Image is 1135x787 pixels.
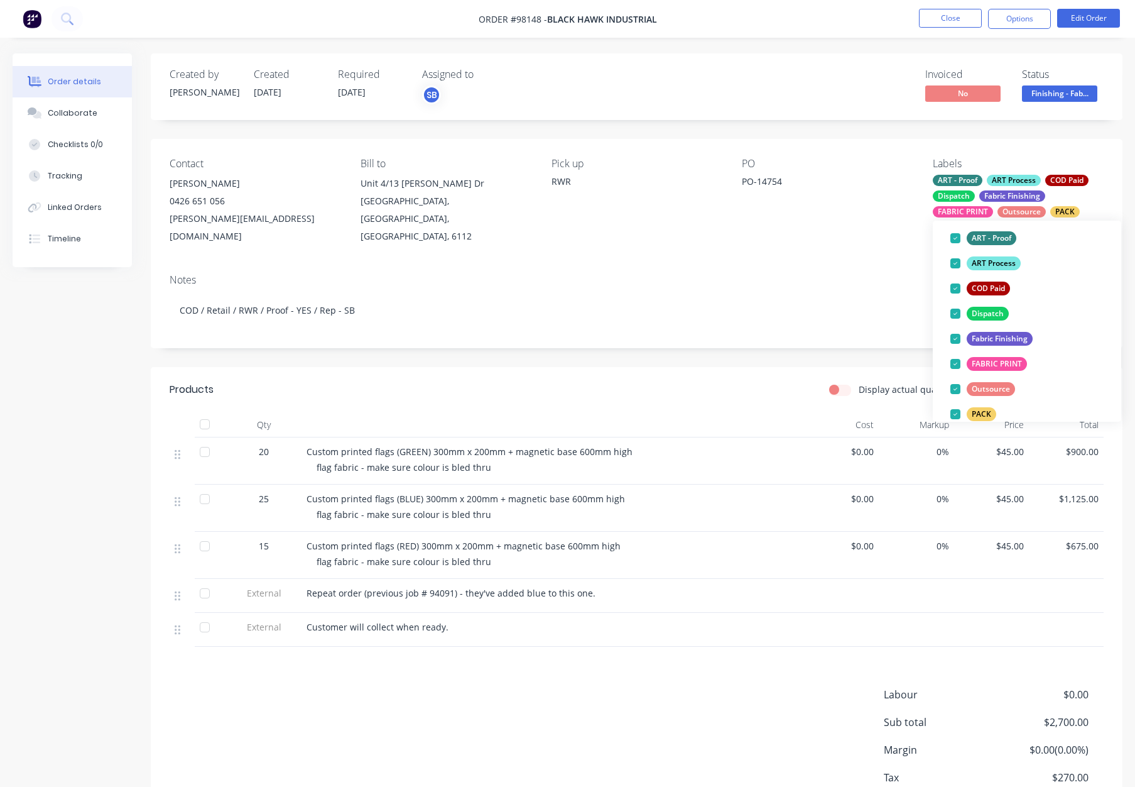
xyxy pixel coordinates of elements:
div: Dispatch [933,190,975,202]
div: Required [338,69,407,80]
img: Factory [23,9,41,28]
span: Black Hawk Industrial [547,13,657,25]
span: Margin [884,742,996,757]
button: Fabric Finishing [945,330,1038,348]
button: Options [988,9,1051,29]
span: External [231,586,296,600]
button: Close [919,9,982,28]
div: COD / Retail / RWR / Proof - YES / Rep - SB [170,291,1104,329]
span: Repeat order (previous job # 94091) - they've added blue to this one. [307,587,595,599]
span: $45.00 [959,492,1024,505]
div: Labels [933,158,1104,170]
div: Price [954,412,1029,438]
span: Sub total [884,715,996,730]
div: Fabric Finishing [967,332,1033,346]
span: 0% [884,445,948,458]
span: $0.00 [996,687,1089,702]
span: $45.00 [959,539,1024,553]
span: [DATE] [338,86,366,98]
div: FABRIC PRINT [933,206,993,217]
span: flag fabric - make sure colour is bled thru [317,556,491,568]
div: FABRIC PRINT [967,357,1027,371]
div: Tracking [48,170,82,182]
button: Tracking [13,160,132,192]
span: $0.00 [809,445,874,458]
button: Linked Orders [13,192,132,223]
span: $270.00 [996,770,1089,785]
div: Dispatch [967,307,1009,321]
div: ART Process [987,175,1041,186]
button: Timeline [13,223,132,255]
span: flag fabric - make sure colour is bled thru [317,509,491,520]
div: COD Paid [967,282,1010,295]
span: Finishing - Fab... [1022,85,1097,101]
button: ART - Proof [945,229,1021,247]
div: Outsource [967,382,1015,396]
label: Display actual quantities [859,383,963,396]
div: [PERSON_NAME]0426 651 056[PERSON_NAME][EMAIL_ADDRESS][DOMAIN_NAME] [170,175,340,245]
button: Collaborate [13,97,132,129]
div: Contact [170,158,340,170]
span: 0% [884,492,948,505]
span: Custom printed flags (RED) 300mm x 200mm + magnetic base 600mm high [307,540,621,552]
div: Collaborate [48,107,97,119]
div: Outsource [997,206,1046,217]
button: PACK [945,405,1001,423]
span: Tax [884,770,996,785]
span: flag fabric - make sure colour is bled thru [317,461,491,473]
button: Checklists 0/0 [13,129,132,160]
div: Linked Orders [48,202,102,213]
div: 0426 651 056 [170,192,340,210]
button: ART Process [945,255,1026,272]
button: Order details [13,66,132,97]
div: Qty [226,412,301,438]
div: Invoiced [925,69,1007,80]
button: Dispatch [945,305,1014,322]
div: [PERSON_NAME][EMAIL_ADDRESS][DOMAIN_NAME] [170,210,340,245]
div: PO-14754 [742,175,899,192]
span: 25 [259,492,269,505]
div: Products [170,382,214,397]
span: Custom printed flags (GREEN) 300mm x 200mm + magnetic base 600mm high [307,446,633,458]
div: Created [254,69,323,80]
div: [PERSON_NAME] [170,175,340,192]
div: COD Paid [1045,175,1089,186]
div: Checklists 0/0 [48,139,103,150]
span: Custom printed flags (BLUE) 300mm x 200mm + magnetic base 600mm high [307,493,625,505]
button: COD Paid [945,280,1015,297]
div: PACK [1050,206,1080,217]
span: 0% [884,539,948,553]
button: Outsource [945,380,1020,398]
span: [DATE] [254,86,281,98]
div: RWR [551,175,722,188]
div: PO [742,158,913,170]
span: $900.00 [1034,445,1099,458]
div: Notes [170,274,1104,286]
button: Edit Order [1057,9,1120,28]
button: Finishing - Fab... [1022,85,1097,104]
div: Status [1022,69,1104,80]
span: $675.00 [1034,539,1099,553]
div: Total [1029,412,1104,438]
span: $1,125.00 [1034,492,1099,505]
span: 20 [259,445,269,458]
div: ART Process [967,256,1021,270]
div: [GEOGRAPHIC_DATA], [GEOGRAPHIC_DATA], [GEOGRAPHIC_DATA], 6112 [361,192,531,245]
div: Pick up [551,158,722,170]
span: Customer will collect when ready. [307,621,448,633]
span: $0.00 ( 0.00 %) [996,742,1089,757]
button: FABRIC PRINT [945,355,1032,373]
div: [PERSON_NAME] [170,85,239,99]
span: $0.00 [809,539,874,553]
span: Order #98148 - [479,13,547,25]
span: External [231,620,296,634]
span: Labour [884,687,996,702]
div: Created by [170,69,239,80]
div: Unit 4/13 [PERSON_NAME] Dr [361,175,531,192]
div: ART - Proof [933,175,982,186]
div: Assigned to [422,69,548,80]
div: ART - Proof [967,231,1016,245]
span: $0.00 [809,492,874,505]
span: $45.00 [959,445,1024,458]
div: SB [422,85,441,104]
